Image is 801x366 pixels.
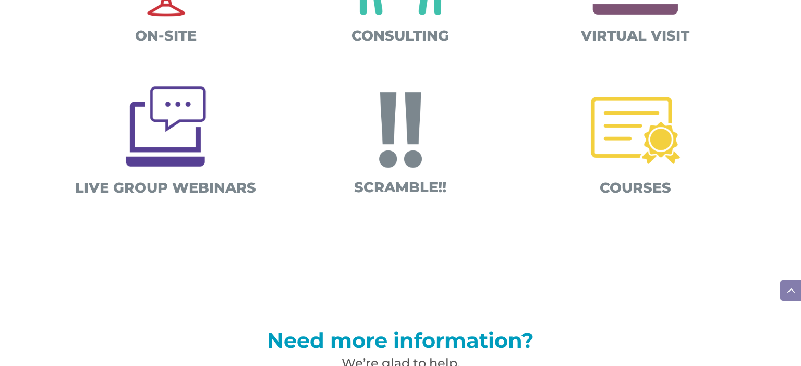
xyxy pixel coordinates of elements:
iframe: Chat Widget [631,254,801,366]
img: Certifications [581,76,690,185]
span: ON-SITE [135,27,197,44]
span: LIVE GROUP WEBINARS [75,179,256,196]
h2: Need more information? [161,330,640,356]
span: CONSULTING [351,27,449,44]
span: SCRAMBLE!! [354,179,446,196]
span: VIRTUAL VISIT [581,27,689,44]
span: COURSES [600,179,671,196]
